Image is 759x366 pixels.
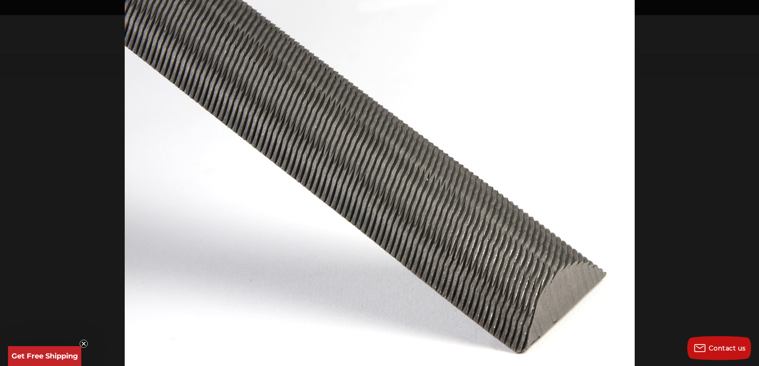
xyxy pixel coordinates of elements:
[709,344,746,352] span: Contact us
[12,352,78,360] span: Get Free Shipping
[687,336,751,360] button: Contact us
[8,346,81,366] div: Get Free ShippingClose teaser
[80,340,88,348] button: Close teaser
